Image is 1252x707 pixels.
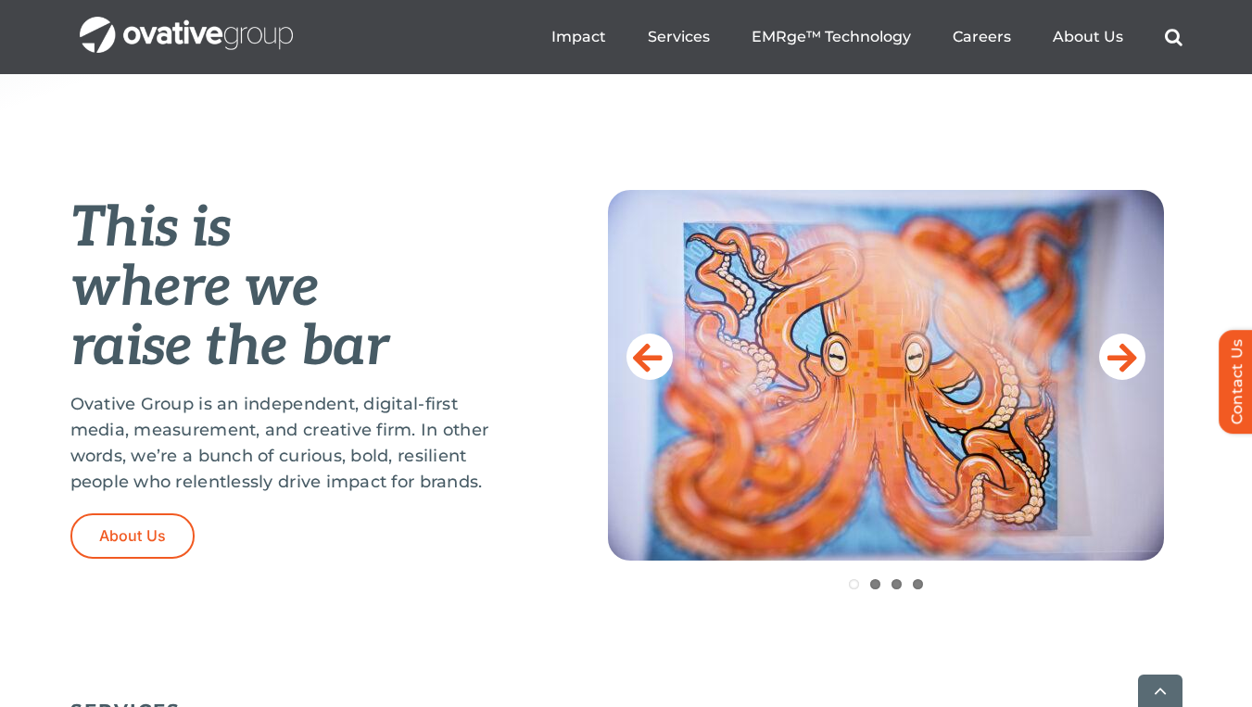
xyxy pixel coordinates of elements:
[70,314,388,381] em: raise the bar
[1053,28,1123,46] a: About Us
[892,579,902,589] a: 3
[99,527,167,545] span: About Us
[849,579,859,589] a: 1
[870,579,880,589] a: 2
[551,7,1182,67] nav: Menu
[1165,28,1182,46] a: Search
[648,28,710,46] a: Services
[70,196,232,262] em: This is
[80,15,293,32] a: OG_Full_horizontal_WHT
[953,28,1011,46] a: Careers
[608,190,1164,561] img: Home-Raise-the-Bar.jpeg
[70,391,515,495] p: Ovative Group is an independent, digital-first media, measurement, and creative firm. In other wo...
[752,28,911,46] a: EMRge™ Technology
[70,255,320,322] em: where we
[70,513,196,559] a: About Us
[551,28,606,46] a: Impact
[913,579,923,589] a: 4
